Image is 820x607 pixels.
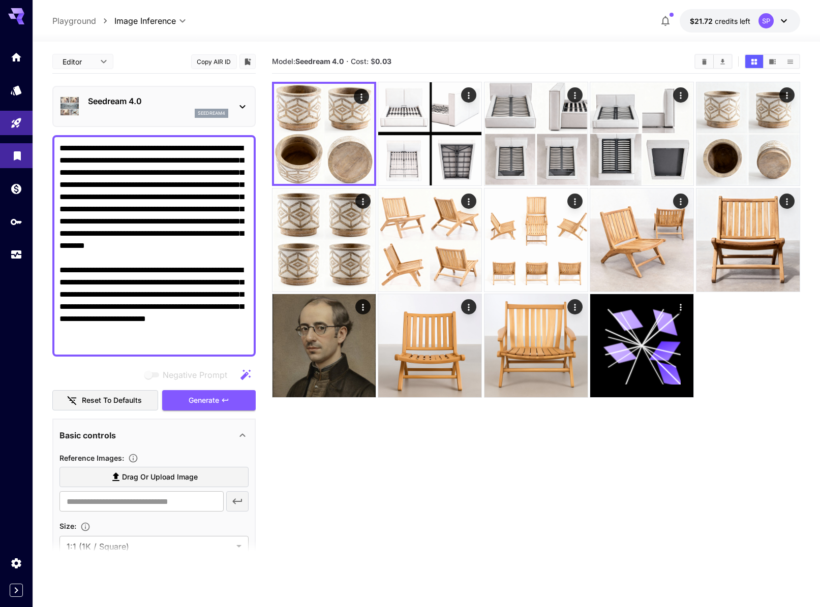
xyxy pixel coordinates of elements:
[355,194,371,209] div: Actions
[243,55,252,68] button: Add to library
[674,299,689,314] div: Actions
[52,15,114,27] nav: breadcrumb
[162,390,256,411] button: Generate
[52,390,158,411] button: Reset to defaults
[114,15,176,27] span: Image Inference
[59,454,124,462] span: Reference Images :
[680,9,800,33] button: $21.7153SP
[781,55,799,68] button: Show media in list view
[142,368,235,381] span: Negative prompts are not compatible with the selected model.
[122,471,198,484] span: Drag or upload image
[696,82,800,185] img: 2Q==
[272,188,376,292] img: Z
[745,55,763,68] button: Show media in grid view
[10,117,22,130] div: Playground
[690,16,750,26] div: $21.7153
[88,95,228,107] p: Seedream 4.0
[59,429,116,441] p: Basic controls
[198,110,225,117] p: seedream4
[590,188,693,292] img: 9k=
[10,557,22,569] div: Settings
[378,188,481,292] img: 2Q==
[355,299,371,314] div: Actions
[59,467,249,488] label: Drag or upload image
[758,13,774,28] div: SP
[695,55,713,68] button: Clear All
[567,299,583,314] div: Actions
[10,182,22,195] div: Wallet
[295,57,344,66] b: Seedream 4.0
[378,82,481,185] img: Z
[52,15,96,27] a: Playground
[462,87,477,103] div: Actions
[59,522,76,530] span: Size :
[378,294,481,397] img: 2Q==
[10,584,23,597] button: Expand sidebar
[59,423,249,448] div: Basic controls
[715,17,750,25] span: credits left
[674,194,689,209] div: Actions
[274,84,374,184] img: Z
[696,188,800,292] img: Z
[11,146,23,159] div: Library
[375,57,391,66] b: 0.03
[63,56,94,67] span: Editor
[462,299,477,314] div: Actions
[690,17,715,25] span: $21.72
[567,194,583,209] div: Actions
[163,369,227,381] span: Negative Prompt
[10,248,22,261] div: Usage
[714,55,732,68] button: Download All
[272,294,376,397] img: Z
[10,51,22,63] div: Home
[346,55,349,68] p: ·
[484,82,588,185] img: Z
[694,54,733,69] div: Clear AllDownload All
[10,84,22,97] div: Models
[351,57,391,66] span: Cost: $
[674,87,689,103] div: Actions
[462,194,477,209] div: Actions
[59,91,249,122] div: Seedream 4.0seedream4
[10,215,22,228] div: API Keys
[764,55,781,68] button: Show media in video view
[779,194,795,209] div: Actions
[484,294,588,397] img: Z
[76,522,95,532] button: Adjust the dimensions of the generated image by specifying its width and height in pixels, or sel...
[124,453,142,463] button: Upload a reference image to guide the result. This is needed for Image-to-Image or Inpainting. Su...
[484,188,588,292] img: 9k=
[779,87,795,103] div: Actions
[189,394,219,407] span: Generate
[744,54,800,69] div: Show media in grid viewShow media in video viewShow media in list view
[191,54,237,69] button: Copy AIR ID
[272,57,344,66] span: Model:
[590,82,693,185] img: Z
[567,87,583,103] div: Actions
[354,89,369,104] div: Actions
